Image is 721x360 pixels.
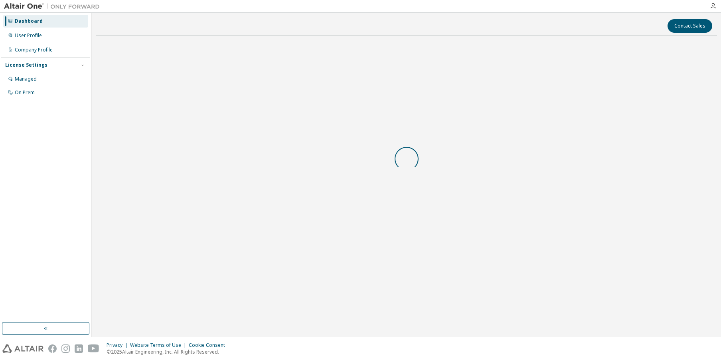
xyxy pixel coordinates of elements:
div: Privacy [107,342,130,348]
button: Contact Sales [668,19,712,33]
img: facebook.svg [48,344,57,353]
p: © 2025 Altair Engineering, Inc. All Rights Reserved. [107,348,230,355]
div: Dashboard [15,18,43,24]
div: Company Profile [15,47,53,53]
div: On Prem [15,89,35,96]
div: User Profile [15,32,42,39]
div: License Settings [5,62,47,68]
img: altair_logo.svg [2,344,43,353]
div: Managed [15,76,37,82]
div: Cookie Consent [189,342,230,348]
img: instagram.svg [61,344,70,353]
img: youtube.svg [88,344,99,353]
img: Altair One [4,2,104,10]
img: linkedin.svg [75,344,83,353]
div: Website Terms of Use [130,342,189,348]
